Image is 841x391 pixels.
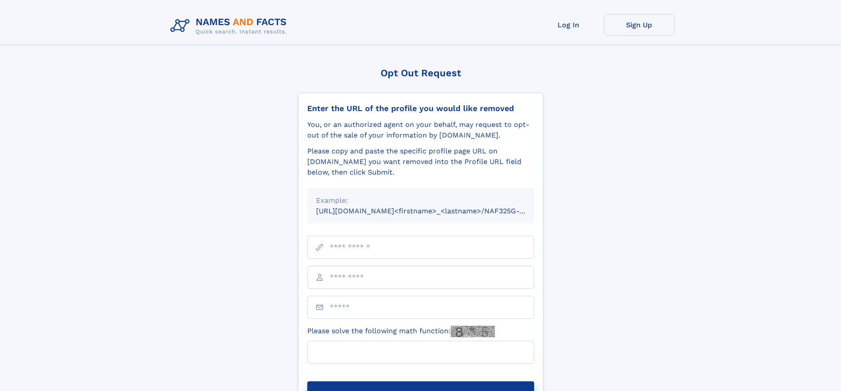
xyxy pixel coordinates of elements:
[307,146,534,178] div: Please copy and paste the specific profile page URL on [DOMAIN_NAME] you want removed into the Pr...
[307,326,495,337] label: Please solve the following math function:
[307,119,534,141] div: You, or an authorized agent on your behalf, may request to opt-out of the sale of your informatio...
[307,104,534,113] div: Enter the URL of the profile you would like removed
[316,195,525,206] div: Example:
[604,14,675,36] a: Sign Up
[533,14,604,36] a: Log In
[167,14,294,38] img: Logo Names and Facts
[316,207,551,215] small: [URL][DOMAIN_NAME]<firstname>_<lastname>/NAF325G-xxxxxxxx
[298,67,543,78] div: Opt Out Request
